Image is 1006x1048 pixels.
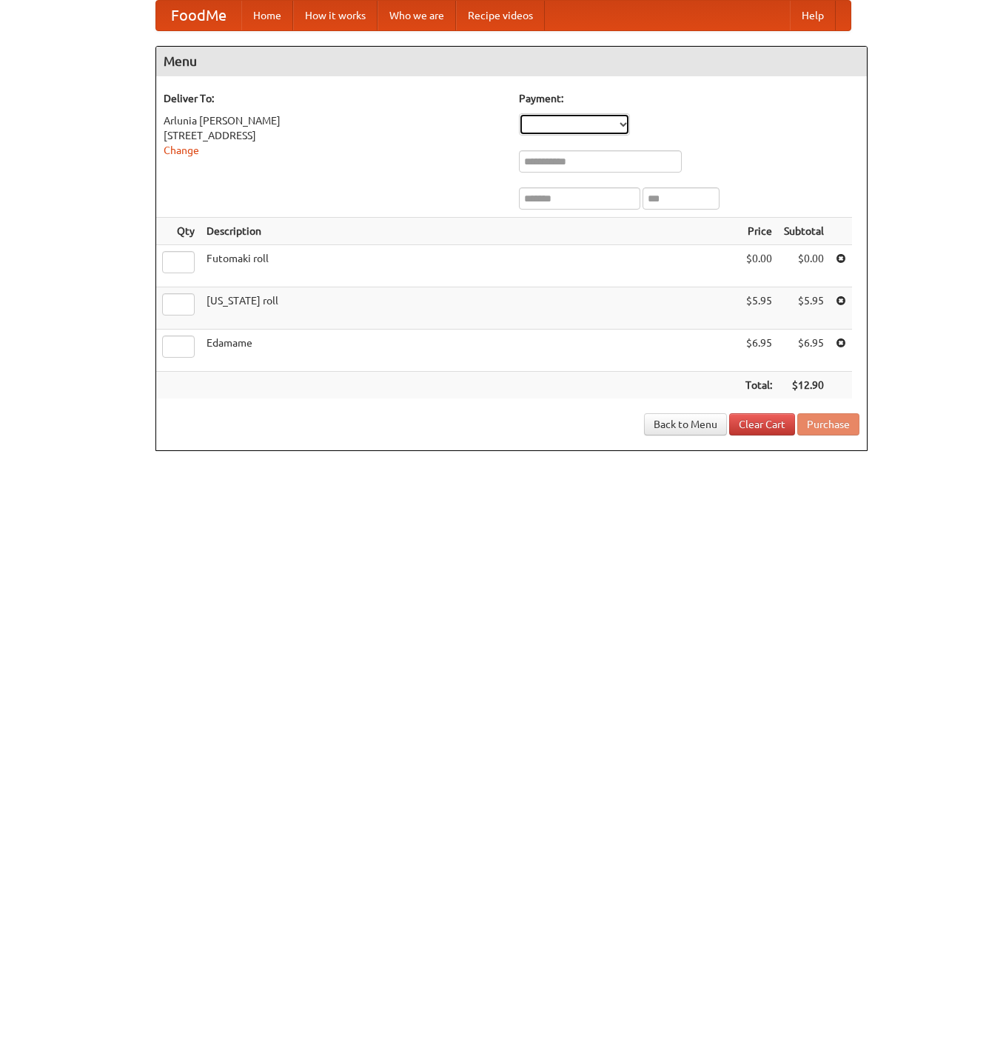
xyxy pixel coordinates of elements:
td: $5.95 [778,287,830,330]
th: Qty [156,218,201,245]
h5: Payment: [519,91,859,106]
td: $0.00 [740,245,778,287]
a: Home [241,1,293,30]
h5: Deliver To: [164,91,504,106]
th: Subtotal [778,218,830,245]
th: Price [740,218,778,245]
th: $12.90 [778,372,830,399]
td: $6.95 [778,330,830,372]
a: Clear Cart [729,413,795,435]
th: Description [201,218,740,245]
a: Change [164,144,199,156]
td: Futomaki roll [201,245,740,287]
td: $5.95 [740,287,778,330]
div: Arlunia [PERSON_NAME] [164,113,504,128]
td: [US_STATE] roll [201,287,740,330]
td: Edamame [201,330,740,372]
a: Who we are [378,1,456,30]
a: FoodMe [156,1,241,30]
h4: Menu [156,47,867,76]
td: $6.95 [740,330,778,372]
a: How it works [293,1,378,30]
a: Back to Menu [644,413,727,435]
a: Help [790,1,836,30]
div: [STREET_ADDRESS] [164,128,504,143]
td: $0.00 [778,245,830,287]
button: Purchase [797,413,859,435]
th: Total: [740,372,778,399]
a: Recipe videos [456,1,545,30]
